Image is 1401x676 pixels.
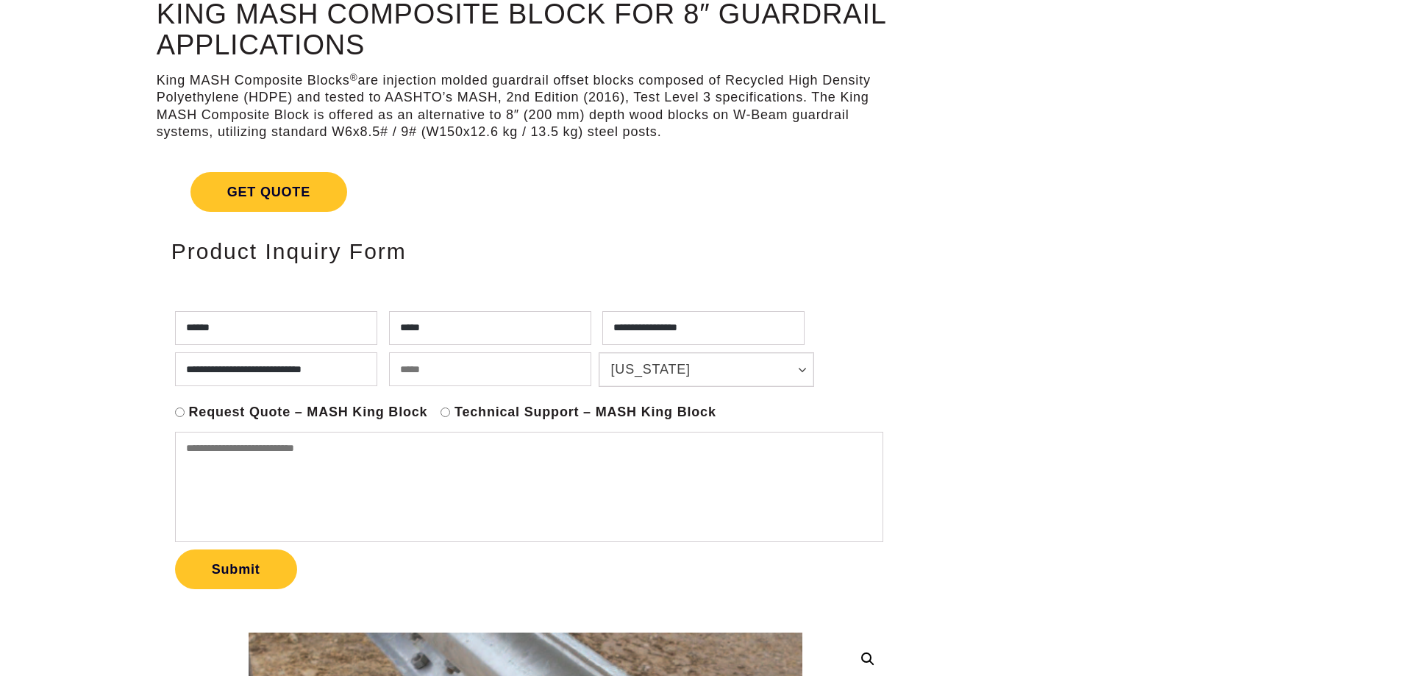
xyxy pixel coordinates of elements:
[611,360,786,379] span: [US_STATE]
[189,404,428,421] label: Request Quote – MASH King Block
[157,72,894,141] p: King MASH Composite Blocks are injection molded guardrail offset blocks composed of Recycled High...
[157,154,894,230] a: Get Quote
[350,72,358,83] sup: ®
[175,549,297,589] button: Submit
[599,353,813,386] a: [US_STATE]
[454,404,716,421] label: Technical Support – MASH King Block
[190,172,347,212] span: Get Quote
[171,239,880,263] h2: Product Inquiry Form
